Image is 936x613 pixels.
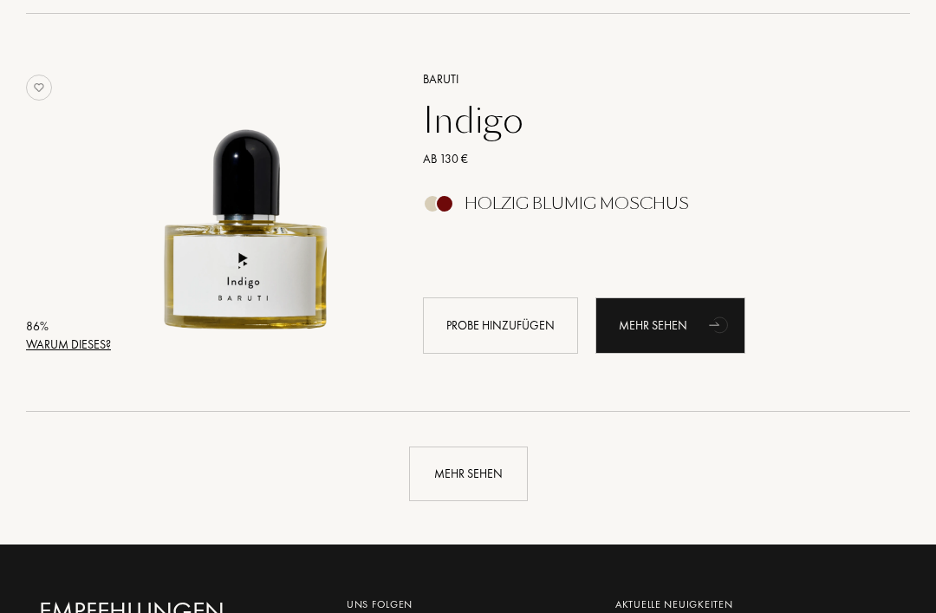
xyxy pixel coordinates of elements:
div: Mehr sehen [595,298,745,355]
div: animation [703,308,738,342]
div: 86 % [26,318,111,336]
img: Indigo Baruti [111,68,383,341]
a: Indigo Baruti [111,49,397,374]
img: no_like_p.png [26,75,52,101]
a: Mehr sehenanimation [595,298,745,355]
a: Ab 130 € [410,151,885,169]
div: Holzig Blumig Moschus [465,195,689,214]
div: Mehr sehen [409,447,528,502]
a: Holzig Blumig Moschus [410,200,885,218]
div: Aktuelle Neuigkeiten [615,597,884,613]
a: Indigo [410,101,885,142]
div: Probe hinzufügen [423,298,578,355]
div: Warum dieses? [26,336,111,355]
a: Baruti [410,71,885,89]
div: Uns folgen [347,597,589,613]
